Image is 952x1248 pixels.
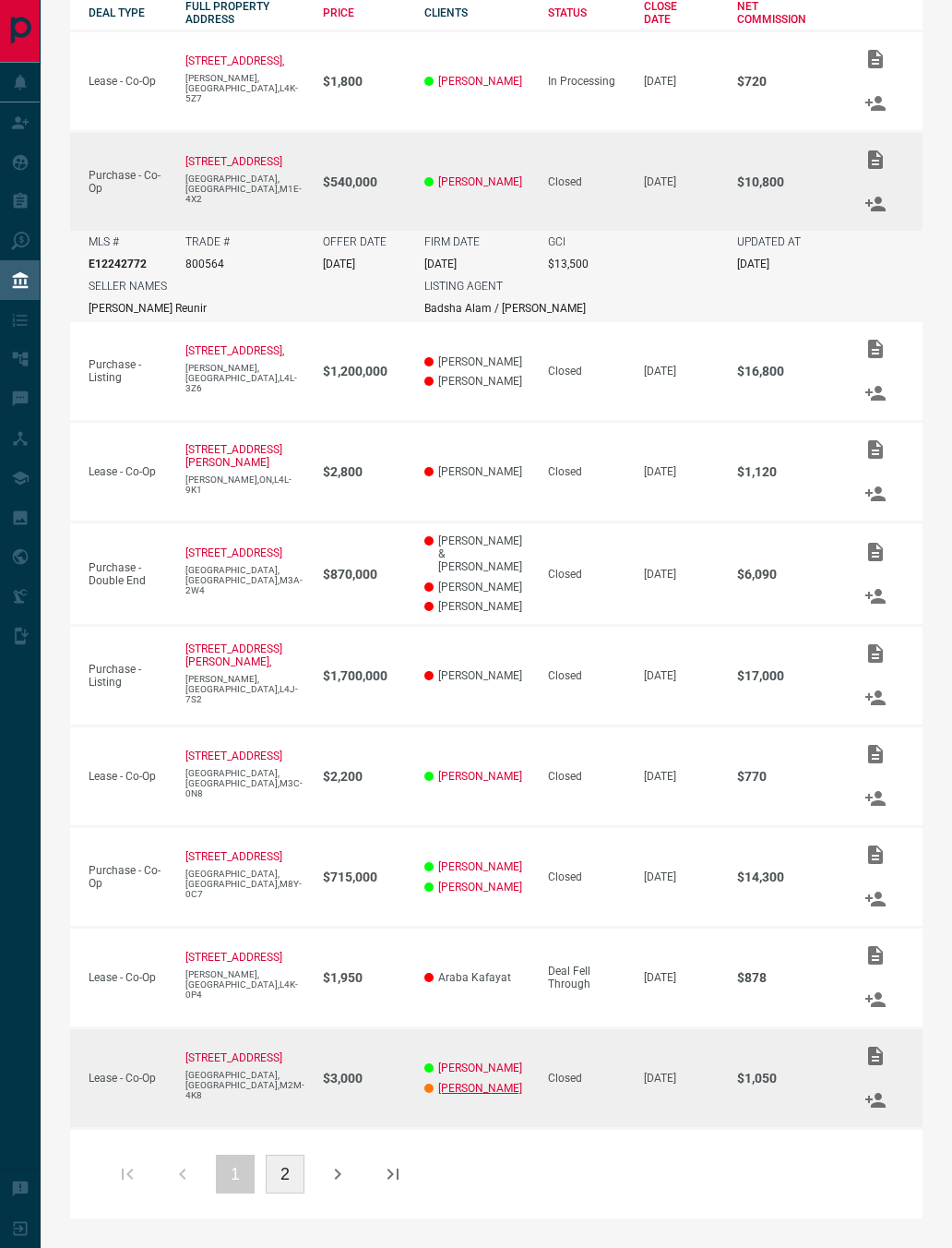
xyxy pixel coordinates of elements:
a: [STREET_ADDRESS] [185,951,282,964]
p: [PERSON_NAME],[GEOGRAPHIC_DATA],L4L-3Z6 [185,363,304,393]
span: Match Clients [853,1093,898,1106]
p: $3,000 [323,1071,406,1086]
p: $715,000 [323,870,406,884]
a: [PERSON_NAME] [438,881,522,894]
span: Match Clients [853,690,898,703]
p: [GEOGRAPHIC_DATA],[GEOGRAPHIC_DATA],M8Y-0C7 [185,869,304,899]
a: [PERSON_NAME] [438,175,522,188]
span: Add / View Documents [853,52,898,65]
p: [DATE] [644,971,718,984]
div: PRICE [323,6,406,19]
p: $720 [737,74,835,89]
p: $17,000 [737,668,835,683]
p: [PERSON_NAME] [424,355,530,368]
p: $1,120 [737,464,835,479]
p: OFFER DATE [323,235,387,248]
a: [STREET_ADDRESS][PERSON_NAME] [185,443,282,469]
p: [STREET_ADDRESS][PERSON_NAME], [185,642,282,668]
div: Closed [548,365,625,378]
span: Add / View Documents [853,948,898,961]
p: $10,800 [737,174,835,189]
p: [PERSON_NAME],[GEOGRAPHIC_DATA],L4K-5Z7 [185,73,304,103]
a: [STREET_ADDRESS] [185,750,282,762]
p: $1,800 [323,74,406,89]
p: [PERSON_NAME] [424,600,530,613]
p: LISTING AGENT [424,280,503,293]
button: 2 [266,1155,304,1194]
span: Add / View Documents [853,1049,898,1062]
p: [PERSON_NAME] [424,465,530,478]
p: Lease - Co-Op [89,465,167,478]
p: Lease - Co-Op [89,770,167,783]
span: Add / View Documents [853,747,898,760]
span: Match Clients [853,197,898,210]
p: MLS # [89,235,119,248]
p: GCI [548,235,565,248]
div: CLIENTS [424,6,530,19]
p: $770 [737,769,835,784]
div: Closed [548,870,625,883]
p: [DATE] [644,365,718,378]
span: Add / View Documents [853,442,898,455]
p: [PERSON_NAME],[GEOGRAPHIC_DATA],L4J-7S2 [185,674,304,704]
p: E12242772 [89,258,147,270]
span: Add / View Documents [853,646,898,659]
a: [STREET_ADDRESS] [185,1051,282,1064]
p: [DATE] [644,770,718,783]
p: [PERSON_NAME] Reunir [89,302,207,315]
p: [DATE] [644,175,718,188]
p: [DATE] [644,870,718,883]
a: [STREET_ADDRESS] [185,850,282,863]
p: Purchase - Double End [89,561,167,587]
span: Match Clients [853,589,898,602]
p: Purchase - Co-Op [89,864,167,890]
p: [PERSON_NAME] & [PERSON_NAME] [424,534,530,573]
span: Match Clients [853,992,898,1005]
span: Add / View Documents [853,847,898,860]
div: Closed [548,1072,625,1085]
p: $540,000 [323,174,406,189]
p: [STREET_ADDRESS] [185,155,282,168]
div: In Processing [548,75,625,88]
p: [GEOGRAPHIC_DATA],[GEOGRAPHIC_DATA],M3C-0N8 [185,768,304,798]
a: [PERSON_NAME] [438,860,522,873]
p: Purchase - Listing [89,358,167,384]
p: Araba Kafayat [424,971,530,984]
p: Lease - Co-Op [89,75,167,88]
p: $1,200,000 [323,364,406,378]
p: $878 [737,970,835,985]
div: DEAL TYPE [89,6,167,19]
div: STATUS [548,6,625,19]
p: $1,050 [737,1071,835,1086]
p: FIRM DATE [424,235,480,248]
p: [GEOGRAPHIC_DATA],[GEOGRAPHIC_DATA],M3A-2W4 [185,565,304,595]
span: Add / View Documents [853,342,898,354]
p: [DATE] [644,568,718,581]
p: [GEOGRAPHIC_DATA],[GEOGRAPHIC_DATA],M1E-4X2 [185,174,304,204]
p: [DATE] [644,1072,718,1085]
span: Match Clients [853,791,898,804]
p: UPDATED AT [737,235,801,248]
a: [PERSON_NAME] [438,1062,522,1074]
div: Closed [548,175,625,188]
p: [PERSON_NAME] [424,669,530,682]
a: [STREET_ADDRESS] [185,546,282,559]
div: Closed [548,568,625,581]
p: $1,950 [323,970,406,985]
div: Deal Fell Through [548,965,625,990]
p: SELLER NAMES [89,280,167,293]
p: $2,200 [323,769,406,784]
span: Match Clients [853,96,898,109]
p: [DATE] [424,258,457,270]
span: Match Clients [853,486,898,499]
p: $6,090 [737,567,835,582]
span: Match Clients [853,386,898,399]
p: [DATE] [737,258,769,270]
p: [DATE] [644,465,718,478]
p: [DATE] [644,75,718,88]
p: $16,800 [737,364,835,378]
